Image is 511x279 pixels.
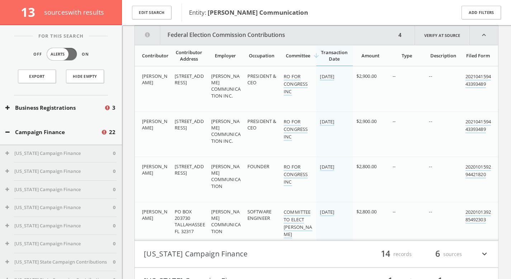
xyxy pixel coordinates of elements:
[135,25,396,45] button: Federal Election Commission Contributions
[113,204,115,211] span: 0
[113,259,115,266] span: 0
[109,128,115,136] span: 22
[5,186,113,193] button: [US_STATE] Campaign Finance
[429,73,432,79] span: --
[144,248,317,260] button: [US_STATE] Campaign Finance
[113,150,115,157] span: 0
[284,164,308,186] a: RO FOR CONGRESS INC
[18,70,56,83] a: Export
[284,52,312,59] div: Committee
[462,6,501,20] button: Add Filters
[393,118,396,124] span: --
[33,51,42,57] span: Off
[429,208,432,215] span: --
[142,73,167,86] span: [PERSON_NAME]
[369,248,412,260] div: records
[211,52,240,59] div: Employer
[284,118,308,141] a: RO FOR CONGRESS INC
[356,52,385,59] div: Amount
[320,118,334,126] a: [DATE]
[142,52,167,59] div: Contributor
[465,73,491,88] a: 202104159443393489
[113,168,115,175] span: 0
[113,240,115,247] span: 0
[470,25,498,45] i: expand_less
[415,25,470,45] a: Verify at source
[142,163,167,176] span: [PERSON_NAME]
[320,164,334,171] a: [DATE]
[320,209,334,216] a: [DATE]
[393,52,421,59] div: Type
[429,118,432,124] span: --
[5,259,113,266] button: [US_STATE] State Campaign Contributions
[356,118,377,124] span: $2,900.00
[175,118,203,131] span: [STREET_ADDRESS]
[5,168,113,175] button: [US_STATE] Campaign Finance
[5,104,104,112] button: Business Registrations
[44,8,104,16] span: source s with results
[175,49,203,62] div: Contributor Address
[211,208,241,235] span: [PERSON_NAME] COMMUNICATION
[247,52,276,59] div: Occupation
[320,49,348,62] div: Transaction Date
[247,118,276,131] span: PRESIDENT & CEO
[396,25,404,45] div: 4
[465,52,491,59] div: Filed Form
[247,208,271,221] span: SOFTWARE ENGINEER
[5,204,113,211] button: [US_STATE] Campaign Finance
[211,163,241,189] span: [PERSON_NAME] COMMUNICATION
[356,73,377,79] span: $2,900.00
[135,66,498,241] div: grid
[356,163,377,170] span: $2,800.00
[113,222,115,230] span: 0
[393,73,396,79] span: --
[112,104,115,112] span: 3
[21,4,41,20] span: 13
[378,248,393,260] span: 14
[465,118,491,133] a: 202104159443393489
[175,208,205,235] span: PO BOX 203730 TALLAHASSEE FL 32317
[142,118,167,131] span: [PERSON_NAME]
[189,8,308,16] span: Entity:
[313,52,320,59] i: arrow_downward
[175,163,203,176] span: [STREET_ADDRESS]
[113,186,115,193] span: 0
[465,164,491,179] a: 202010159294421820
[5,222,113,230] button: [US_STATE] Campaign Finance
[132,6,171,20] button: Edit Search
[5,240,113,247] button: [US_STATE] Campaign Finance
[429,52,457,59] div: Description
[247,163,269,170] span: FOUNDER
[175,73,203,86] span: [STREET_ADDRESS]
[82,51,89,57] span: On
[432,248,443,260] span: 6
[5,128,101,136] button: Campaign Finance
[211,118,241,144] span: [PERSON_NAME] COMMUNICATION INC.
[480,248,489,260] i: expand_more
[247,73,276,86] span: PRESIDENT & CEO
[356,208,377,215] span: $2,800.00
[284,73,308,96] a: RO FOR CONGRESS INC
[419,248,462,260] div: sources
[393,208,396,215] span: --
[66,70,104,83] button: Hide Empty
[142,208,167,221] span: [PERSON_NAME]
[465,209,491,224] a: 202010139285492303
[393,163,396,170] span: --
[208,8,308,16] b: [PERSON_NAME] Communication
[284,209,312,238] a: COMMITTEE TO ELECT [PERSON_NAME]
[33,33,89,40] span: For This Search
[320,73,334,81] a: [DATE]
[211,73,241,99] span: [PERSON_NAME] COMMUNICATION INC.
[5,150,113,157] button: [US_STATE] Campaign Finance
[429,163,432,170] span: --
